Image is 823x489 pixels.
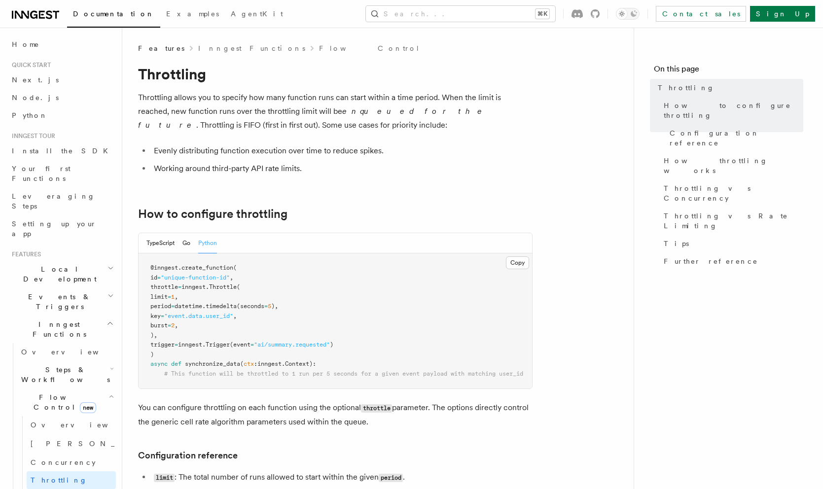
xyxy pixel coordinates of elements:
[12,220,97,238] span: Setting up your app
[8,315,116,343] button: Inngest Functions
[237,283,240,290] span: (
[664,101,803,120] span: How to configure throttling
[664,211,803,231] span: Throttling vs Rate Limiting
[181,283,209,290] span: inngest.
[171,360,181,367] span: def
[150,360,168,367] span: async
[73,10,154,18] span: Documentation
[166,10,219,18] span: Examples
[271,303,278,310] span: ),
[8,106,116,124] a: Python
[254,360,257,367] span: :
[654,79,803,97] a: Throttling
[670,128,803,148] span: Configuration reference
[233,264,237,271] span: (
[168,322,171,329] span: =
[654,63,803,79] h4: On this page
[80,402,96,413] span: new
[664,183,803,203] span: Throttling vs Concurrency
[536,9,549,19] kbd: ⌘K
[175,303,206,310] span: datetime.
[198,43,305,53] a: Inngest Functions
[182,233,190,253] button: Go
[8,142,116,160] a: Install the SDK
[150,264,178,271] span: @inngest
[150,351,154,358] span: )
[8,288,116,315] button: Events & Triggers
[206,341,230,348] span: Trigger
[31,458,96,466] span: Concurrency
[616,8,640,20] button: Toggle dark mode
[12,39,39,49] span: Home
[664,239,689,248] span: Tips
[31,476,87,484] span: Throttling
[8,89,116,106] a: Node.js
[12,165,71,182] span: Your first Functions
[330,341,333,348] span: )
[8,61,51,69] span: Quick start
[8,260,116,288] button: Local Development
[151,470,533,485] li: : The total number of runs allowed to start within the given .
[164,370,523,377] span: # This function will be throttled to 1 run per 5 seconds for a given event payload with matching ...
[157,274,161,281] span: =
[171,322,175,329] span: 2
[8,160,116,187] a: Your first Functions
[240,360,244,367] span: (
[231,10,283,18] span: AgentKit
[150,313,161,319] span: key
[185,360,240,367] span: synchronize_data
[750,6,815,22] a: Sign Up
[150,293,168,300] span: limit
[225,3,289,27] a: AgentKit
[27,471,116,489] a: Throttling
[285,360,316,367] span: Context):
[17,392,108,412] span: Flow Control
[660,97,803,124] a: How to configure throttling
[268,303,271,310] span: 5
[175,341,178,348] span: =
[244,360,254,367] span: ctx
[664,156,803,175] span: How throttling works
[175,322,178,329] span: ,
[660,252,803,270] a: Further reference
[506,256,529,269] button: Copy
[138,449,238,462] a: Configuration reference
[168,293,171,300] span: =
[660,235,803,252] a: Tips
[138,207,287,221] a: How to configure throttling
[150,332,157,339] span: ),
[12,94,59,102] span: Node.js
[12,111,48,119] span: Python
[660,152,803,179] a: How throttling works
[264,303,268,310] span: =
[151,162,533,175] li: Working around third-party API rate limits.
[178,264,181,271] span: .
[8,264,107,284] span: Local Development
[8,71,116,89] a: Next.js
[8,215,116,243] a: Setting up your app
[171,303,175,310] span: =
[178,341,206,348] span: inngest.
[150,303,171,310] span: period
[282,360,285,367] span: .
[27,416,116,434] a: Overview
[254,341,330,348] span: "ai/summary.requested"
[146,233,175,253] button: TypeScript
[658,83,715,93] span: Throttling
[151,144,533,158] li: Evenly distributing function execution over time to reduce spikes.
[178,283,181,290] span: =
[660,207,803,235] a: Throttling vs Rate Limiting
[27,454,116,471] a: Concurrency
[21,348,123,356] span: Overview
[161,313,164,319] span: =
[206,303,237,310] span: timedelta
[379,474,403,482] code: period
[138,43,184,53] span: Features
[366,6,555,22] button: Search...⌘K
[154,474,175,482] code: limit
[171,293,175,300] span: 1
[31,421,132,429] span: Overview
[233,313,237,319] span: ,
[150,322,168,329] span: burst
[12,76,59,84] span: Next.js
